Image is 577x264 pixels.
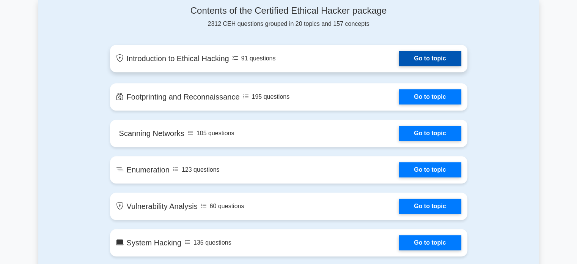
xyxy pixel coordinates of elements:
a: Go to topic [399,51,461,66]
a: Go to topic [399,235,461,250]
h4: Contents of the Certified Ethical Hacker package [110,5,467,16]
a: Go to topic [399,199,461,214]
a: Go to topic [399,162,461,177]
a: Go to topic [399,126,461,141]
div: 2312 CEH questions grouped in 20 topics and 157 concepts [110,5,467,28]
a: Go to topic [399,89,461,104]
